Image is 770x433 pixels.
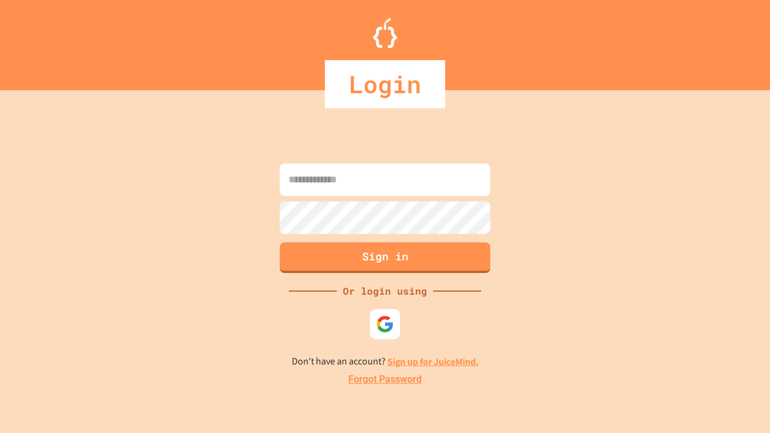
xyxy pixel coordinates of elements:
[348,372,422,387] a: Forgot Password
[376,315,394,333] img: google-icon.svg
[280,242,490,273] button: Sign in
[373,18,397,48] img: Logo.svg
[325,60,445,108] div: Login
[337,284,433,298] div: Or login using
[387,355,479,368] a: Sign up for JuiceMind.
[292,354,479,369] p: Don't have an account?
